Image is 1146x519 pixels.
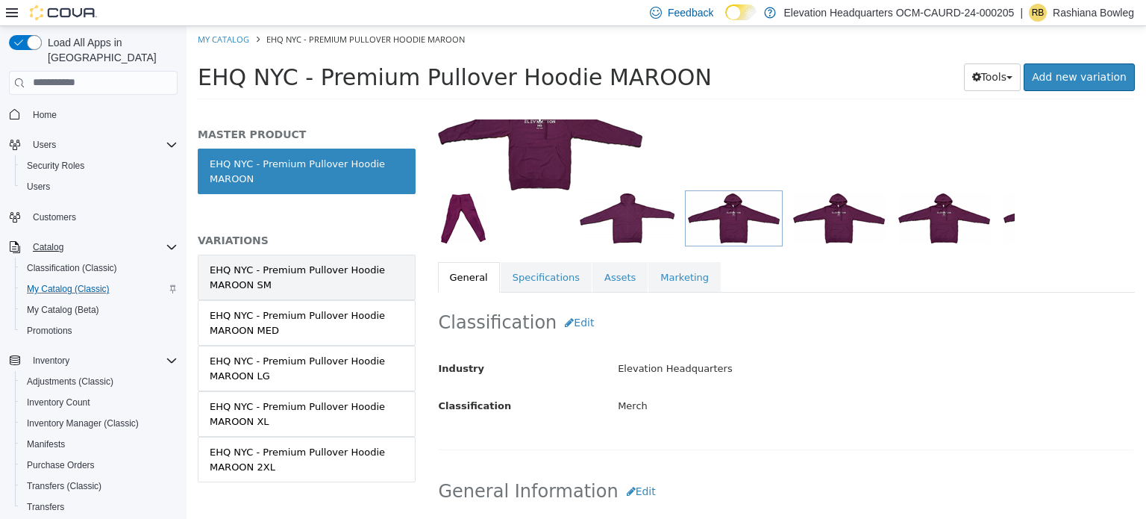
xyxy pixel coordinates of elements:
[27,480,101,492] span: Transfers (Classic)
[23,373,217,403] div: EHQ NYC - Premium Pullover Hoodie MAROON XL
[27,352,178,370] span: Inventory
[27,501,64,513] span: Transfers
[11,38,525,64] span: EHQ NYC - Premium Pullover Hoodie MAROON
[21,414,178,432] span: Inventory Manager (Classic)
[21,259,123,277] a: Classification (Classic)
[33,109,57,121] span: Home
[252,283,948,311] h2: Classification
[15,258,184,279] button: Classification (Classic)
[21,157,178,175] span: Security Roles
[21,178,178,196] span: Users
[251,52,456,164] img: 150
[27,397,90,408] span: Inventory Count
[15,392,184,413] button: Inventory Count
[21,373,119,391] a: Adjustments (Classic)
[462,236,534,267] a: Marketing
[1053,4,1134,22] p: Rashiana Bowleg
[27,417,139,429] span: Inventory Manager (Classic)
[23,282,217,311] div: EHQ NYC - Premium Pullover Hoodie MAROON MED
[15,320,184,341] button: Promotions
[27,238,69,256] button: Catalog
[1032,4,1045,22] span: RB
[432,452,477,479] button: Edit
[27,136,62,154] button: Users
[15,279,184,299] button: My Catalog (Classic)
[11,208,229,221] h5: VARIATIONS
[314,236,405,267] a: Specifications
[33,139,56,151] span: Users
[27,208,82,226] a: Customers
[21,280,116,298] a: My Catalog (Classic)
[23,328,217,357] div: EHQ NYC - Premium Pullover Hoodie MAROON LG
[21,394,96,411] a: Inventory Count
[21,456,101,474] a: Purchase Orders
[21,414,145,432] a: Inventory Manager (Classic)
[3,104,184,125] button: Home
[21,498,178,516] span: Transfers
[777,37,835,65] button: Tools
[27,438,65,450] span: Manifests
[370,283,416,311] button: Edit
[21,498,70,516] a: Transfers
[21,322,178,340] span: Promotions
[725,4,757,20] input: Dark Mode
[23,237,217,266] div: EHQ NYC - Premium Pullover Hoodie MAROON SM
[3,350,184,371] button: Inventory
[21,157,90,175] a: Security Roles
[3,206,184,228] button: Customers
[27,304,99,316] span: My Catalog (Beta)
[15,371,184,392] button: Adjustments (Classic)
[15,413,184,434] button: Inventory Manager (Classic)
[30,5,97,20] img: Cova
[21,178,56,196] a: Users
[21,259,178,277] span: Classification (Classic)
[21,435,178,453] span: Manifests
[21,373,178,391] span: Adjustments (Classic)
[21,435,71,453] a: Manifests
[21,477,178,495] span: Transfers (Classic)
[27,262,117,274] span: Classification (Classic)
[21,394,178,411] span: Inventory Count
[27,136,178,154] span: Users
[27,352,75,370] button: Inventory
[1020,4,1023,22] p: |
[21,477,107,495] a: Transfers (Classic)
[837,37,948,65] a: Add new variation
[15,155,184,176] button: Security Roles
[783,4,1014,22] p: Elevation Headquarters OCM-CAURD-24-000205
[252,374,325,385] span: Classification
[15,299,184,320] button: My Catalog (Beta)
[251,236,313,267] a: General
[668,5,713,20] span: Feedback
[15,497,184,518] button: Transfers
[33,211,76,223] span: Customers
[27,283,110,295] span: My Catalog (Classic)
[15,455,184,476] button: Purchase Orders
[27,160,84,172] span: Security Roles
[420,330,959,356] div: Elevation Headquarters
[27,208,178,226] span: Customers
[42,35,178,65] span: Load All Apps in [GEOGRAPHIC_DATA]
[406,236,461,267] a: Assets
[1029,4,1047,22] div: Rashiana Bowleg
[15,476,184,497] button: Transfers (Classic)
[11,122,229,168] a: EHQ NYC - Premium Pullover Hoodie MAROON
[3,134,184,155] button: Users
[21,456,178,474] span: Purchase Orders
[15,434,184,455] button: Manifests
[420,367,959,394] div: Merch
[252,337,298,348] span: Industry
[33,355,69,367] span: Inventory
[27,106,63,124] a: Home
[27,181,50,193] span: Users
[15,176,184,197] button: Users
[80,7,278,19] span: EHQ NYC - Premium Pullover Hoodie MAROON
[3,237,184,258] button: Catalog
[11,7,63,19] a: My Catalog
[252,452,948,479] h2: General Information
[21,301,178,319] span: My Catalog (Beta)
[725,20,726,21] span: Dark Mode
[23,419,217,448] div: EHQ NYC - Premium Pullover Hoodie MAROON 2XL
[27,105,178,124] span: Home
[11,102,229,115] h5: MASTER PRODUCT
